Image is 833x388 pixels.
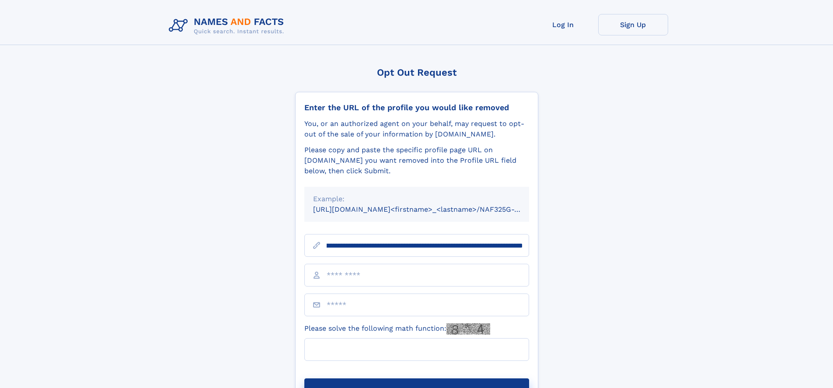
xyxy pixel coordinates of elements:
[304,145,529,176] div: Please copy and paste the specific profile page URL on [DOMAIN_NAME] you want removed into the Pr...
[313,205,546,213] small: [URL][DOMAIN_NAME]<firstname>_<lastname>/NAF325G-xxxxxxxx
[304,103,529,112] div: Enter the URL of the profile you would like removed
[304,323,490,335] label: Please solve the following math function:
[598,14,668,35] a: Sign Up
[165,14,291,38] img: Logo Names and Facts
[528,14,598,35] a: Log In
[313,194,520,204] div: Example:
[295,67,538,78] div: Opt Out Request
[304,119,529,140] div: You, or an authorized agent on your behalf, may request to opt-out of the sale of your informatio...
